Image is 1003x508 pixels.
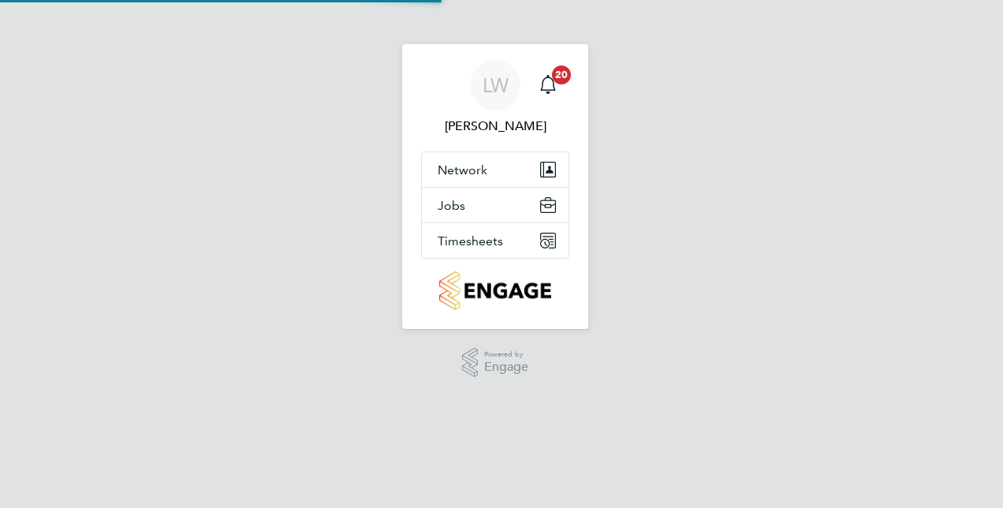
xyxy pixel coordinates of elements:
[422,223,569,258] button: Timesheets
[483,75,509,95] span: LW
[439,271,550,310] img: countryside-properties-logo-retina.png
[421,271,569,310] a: Go to home page
[438,162,487,177] span: Network
[484,348,528,361] span: Powered by
[422,152,569,187] button: Network
[402,44,588,329] nav: Main navigation
[484,360,528,374] span: Engage
[422,188,569,222] button: Jobs
[421,60,569,136] a: LW[PERSON_NAME]
[438,198,465,213] span: Jobs
[421,117,569,136] span: Liam Wheeler
[438,233,503,248] span: Timesheets
[532,60,564,110] a: 20
[462,348,529,378] a: Powered byEngage
[552,65,571,84] span: 20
